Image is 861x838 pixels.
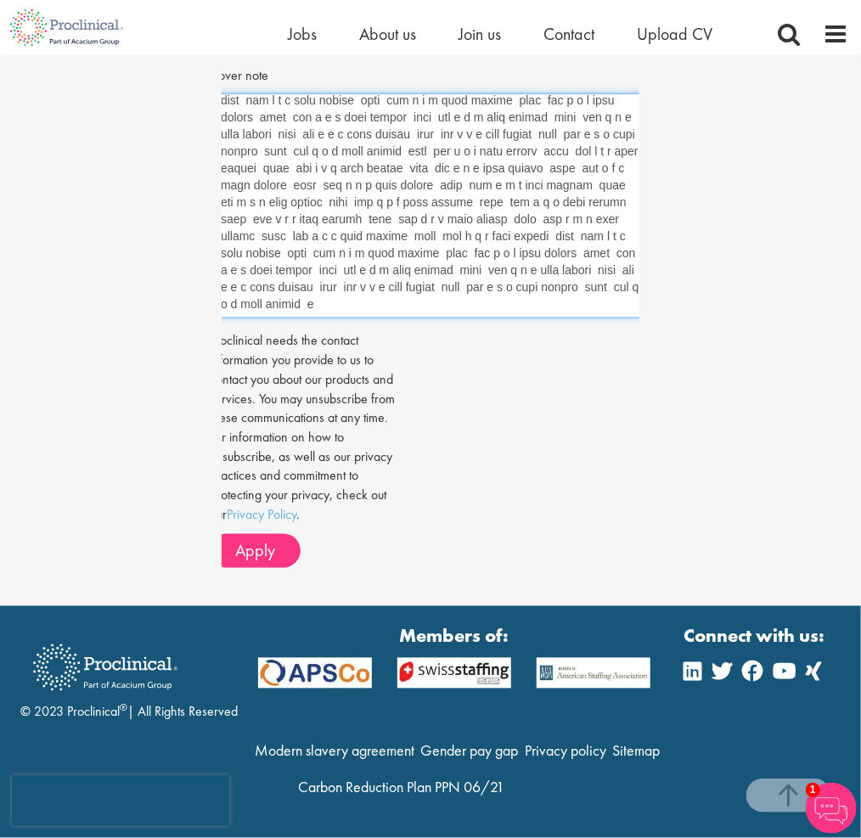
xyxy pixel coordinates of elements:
img: Proclinical Recruitment [20,633,190,703]
a: Carbon Reduction Plan PPN 06/21 [298,778,504,797]
a: Sitemap [612,741,660,761]
strong: Members of: [258,623,650,650]
a: Privacy policy [525,741,606,761]
a: Contact [543,23,594,45]
a: Privacy Policy [227,506,296,524]
div: © 2023 Proclinical | All Rights Reserved [20,632,238,723]
img: APSCo [385,658,524,688]
a: Join us [459,23,501,45]
a: About us [359,23,416,45]
button: Apply [210,534,301,568]
a: Upload CV [637,23,712,45]
img: APSCo [245,658,385,688]
label: Cover note [210,60,268,86]
sup: ® [120,701,127,715]
span: Apply [235,540,275,562]
img: APSCo [524,658,663,688]
strong: Connect with us: [684,623,828,650]
p: Proclinical needs the contact information you provide to us to contact you about our products and... [210,331,406,525]
a: Modern slavery agreement [255,741,414,761]
a: Jobs [288,23,317,45]
iframe: reCAPTCHA [12,775,229,826]
span: 1 [806,783,820,797]
img: Chatbot [806,783,857,834]
a: Gender pay gap [420,741,518,761]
